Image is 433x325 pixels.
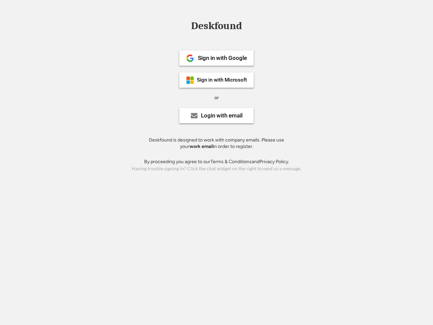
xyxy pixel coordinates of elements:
strong: work email [189,144,213,149]
div: Sign in with Google [198,55,247,61]
img: ms-symbollockup_mssymbol_19.png [186,76,194,84]
div: Deskfound is designed to work with company emails. Please use your in order to register. [140,137,293,150]
div: or [214,94,219,101]
div: Deskfound [188,21,245,31]
a: Terms & Conditions [210,159,252,165]
div: By proceeding you agree to our and [144,158,289,165]
div: Login with email [201,113,243,118]
div: Sign in with Microsoft [197,78,247,83]
a: Privacy Policy. [259,159,289,165]
img: 1024px-Google__G__Logo.svg.png [186,54,194,62]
